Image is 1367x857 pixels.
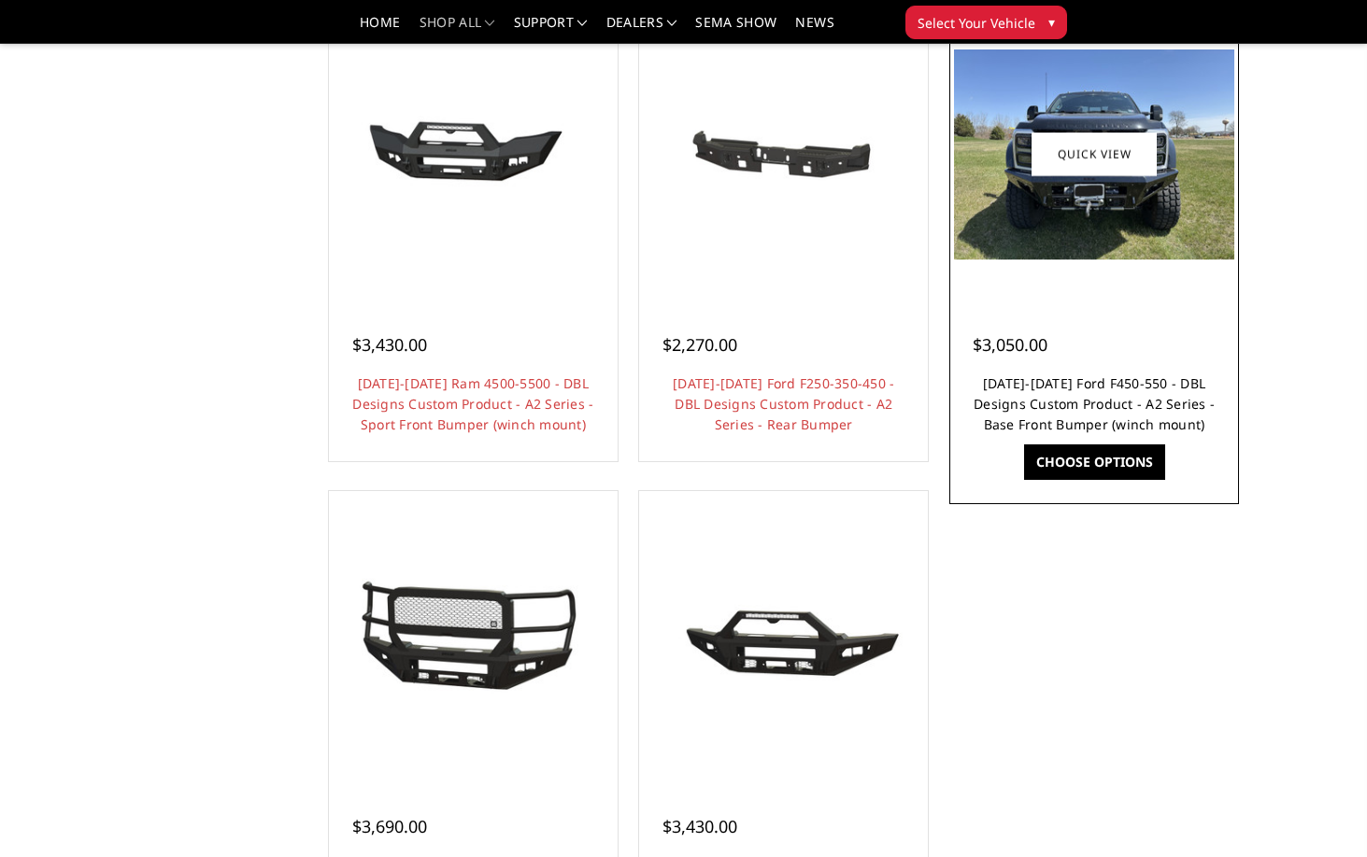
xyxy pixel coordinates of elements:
[1048,12,1055,32] span: ▾
[662,815,737,837] span: $3,430.00
[905,6,1067,39] button: Select Your Vehicle
[954,49,1233,260] img: 2023-2025 Ford F450-550 - DBL Designs Custom Product - A2 Series - Base Front Bumper (winch mount)
[352,815,427,837] span: $3,690.00
[662,333,737,356] span: $2,270.00
[918,13,1035,33] span: Select Your Vehicle
[334,15,613,294] a: 2019-2025 Ram 4500-5500 - DBL Designs Custom Product - A2 Series - Sport Front Bumper (winch mount)
[1024,444,1165,480] a: Choose Options
[954,15,1233,294] a: 2023-2025 Ford F450-550 - DBL Designs Custom Product - A2 Series - Base Front Bumper (winch mount...
[974,374,1215,433] a: [DATE]-[DATE] Ford F450-550 - DBL Designs Custom Product - A2 Series - Base Front Bumper (winch m...
[644,569,923,702] img: 2023-2025 Ford F450-550 - DBL Designs Custom Product - A2 Series - Sport Front Bumper (winch mount)
[1032,133,1157,176] a: Quick view
[360,16,400,43] a: Home
[795,16,833,43] a: News
[352,333,427,356] span: $3,430.00
[606,16,677,43] a: Dealers
[644,15,923,294] a: 2023-2025 Ford F250-350-450 - DBL Designs Custom Product - A2 Series - Rear Bumper 2023-2025 Ford...
[334,88,613,220] img: 2019-2025 Ram 4500-5500 - DBL Designs Custom Product - A2 Series - Sport Front Bumper (winch mount)
[514,16,588,43] a: Support
[644,496,923,775] a: 2023-2025 Ford F450-550 - DBL Designs Custom Product - A2 Series - Sport Front Bumper (winch mount)
[673,374,894,433] a: [DATE]-[DATE] Ford F250-350-450 - DBL Designs Custom Product - A2 Series - Rear Bumper
[352,374,593,433] a: [DATE]-[DATE] Ram 4500-5500 - DBL Designs Custom Product - A2 Series - Sport Front Bumper (winch ...
[973,333,1047,356] span: $3,050.00
[695,16,776,43] a: SEMA Show
[334,496,613,775] a: 2023-2025 Ford F450-550 - DBL Designs Custom Product - A2 Series - Extreme Front Bumper (winch mo...
[420,16,495,43] a: shop all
